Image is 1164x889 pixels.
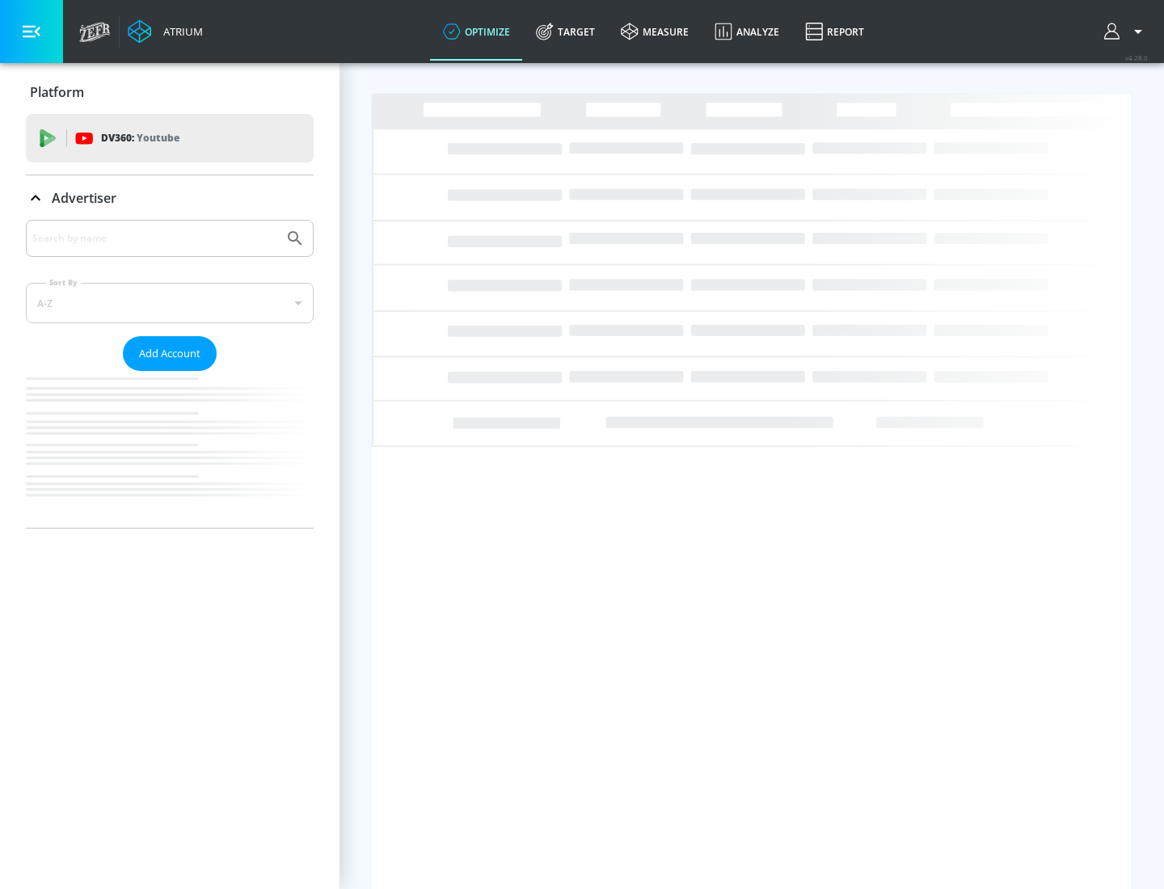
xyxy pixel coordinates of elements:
[523,2,608,61] a: Target
[26,220,314,528] div: Advertiser
[157,24,203,39] div: Atrium
[1125,53,1148,62] span: v 4.28.0
[430,2,523,61] a: optimize
[26,175,314,221] div: Advertiser
[26,283,314,323] div: A-Z
[608,2,702,61] a: measure
[128,19,203,44] a: Atrium
[30,83,84,101] p: Platform
[52,189,116,207] p: Advertiser
[101,129,179,147] p: DV360:
[26,371,314,528] nav: list of Advertiser
[792,2,877,61] a: Report
[123,336,217,371] button: Add Account
[26,70,314,115] div: Platform
[702,2,792,61] a: Analyze
[32,228,277,249] input: Search by name
[139,344,200,363] span: Add Account
[46,277,81,288] label: Sort By
[26,114,314,162] div: DV360: Youtube
[137,129,179,146] p: Youtube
